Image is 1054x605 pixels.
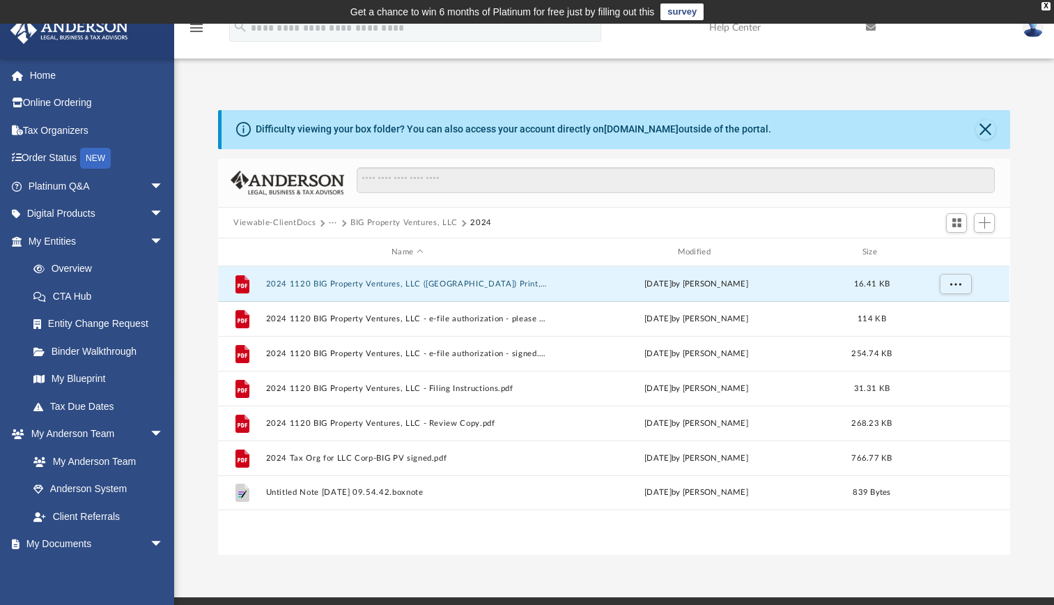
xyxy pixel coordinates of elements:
a: Platinum Q&Aarrow_drop_down [10,172,185,200]
div: [DATE] by [PERSON_NAME] [555,278,838,291]
a: CTA Hub [20,282,185,310]
button: BIG Property Ventures, LLC [350,217,458,229]
span: [DATE] [644,315,672,323]
button: ··· [329,217,338,229]
div: [DATE] by [PERSON_NAME] [555,487,838,499]
i: search [233,19,248,34]
a: Online Ordering [10,89,185,117]
span: 254.74 KB [851,350,892,358]
a: Digital Productsarrow_drop_down [10,200,185,228]
div: id [224,246,259,259]
button: 2024 Tax Org for LLC Corp-BIG PV signed.pdf [266,454,549,463]
button: Viewable-ClientDocs [233,217,316,229]
button: 2024 1120 BIG Property Ventures, LLC - Filing Instructions.pdf [266,384,549,393]
a: survey [660,3,704,20]
a: My Blueprint [20,365,178,393]
a: Tax Organizers [10,116,185,144]
span: 31.31 KB [854,385,890,392]
a: Overview [20,255,185,283]
img: Anderson Advisors Platinum Portal [6,17,132,44]
a: My Documentsarrow_drop_down [10,530,178,558]
button: Switch to Grid View [946,213,967,233]
button: Close [976,120,995,139]
a: My Anderson Team [20,447,171,475]
div: Modified [555,246,838,259]
span: 16.41 KB [854,280,890,288]
a: Order StatusNEW [10,144,185,173]
div: by [PERSON_NAME] [555,348,838,360]
input: Search files and folders [357,167,995,194]
button: 2024 1120 BIG Property Ventures, LLC - Review Copy.pdf [266,419,549,428]
div: Size [844,246,900,259]
a: Client Referrals [20,503,178,530]
div: by [PERSON_NAME] [555,313,838,326]
button: 2024 1120 BIG Property Ventures, LLC - e-file authorization - signed.pdf [266,349,549,358]
div: grid [218,266,1009,556]
a: Home [10,61,185,89]
a: menu [188,26,205,36]
a: My Anderson Teamarrow_drop_down [10,420,178,448]
div: NEW [80,148,111,169]
div: Get a chance to win 6 months of Platinum for free just by filling out this [350,3,655,20]
span: arrow_drop_down [150,227,178,256]
a: Tax Due Dates [20,392,185,420]
button: More options [940,274,972,295]
div: [DATE] by [PERSON_NAME] [555,452,838,465]
div: Difficulty viewing your box folder? You can also access your account directly on outside of the p... [256,122,771,137]
i: menu [188,20,205,36]
button: 2024 [470,217,492,229]
span: arrow_drop_down [150,530,178,559]
div: close [1041,2,1051,10]
button: 2024 1120 BIG Property Ventures, LLC ([GEOGRAPHIC_DATA]) Print, Sign, Mail.pdf [266,279,549,289]
button: Untitled Note [DATE] 09.54.42.boxnote [266,488,549,497]
a: [DOMAIN_NAME] [604,123,679,135]
a: Box [20,558,171,585]
div: [DATE] by [PERSON_NAME] [555,418,838,430]
span: [DATE] [644,350,672,358]
button: Add [974,213,995,233]
a: Binder Walkthrough [20,337,185,365]
span: arrow_drop_down [150,172,178,201]
div: [DATE] by [PERSON_NAME] [555,383,838,395]
a: Entity Change Request [20,310,185,338]
span: arrow_drop_down [150,200,178,229]
div: Name [265,246,549,259]
button: 2024 1120 BIG Property Ventures, LLC - e-file authorization - please sign.pdf [266,314,549,323]
span: 268.23 KB [851,420,892,427]
span: 114 KB [858,315,886,323]
div: id [906,246,1003,259]
a: My Entitiesarrow_drop_down [10,227,185,255]
a: Anderson System [20,475,178,503]
span: arrow_drop_down [150,420,178,449]
span: 839 Bytes [853,489,890,496]
img: User Pic [1023,17,1044,38]
span: 766.77 KB [851,454,892,462]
